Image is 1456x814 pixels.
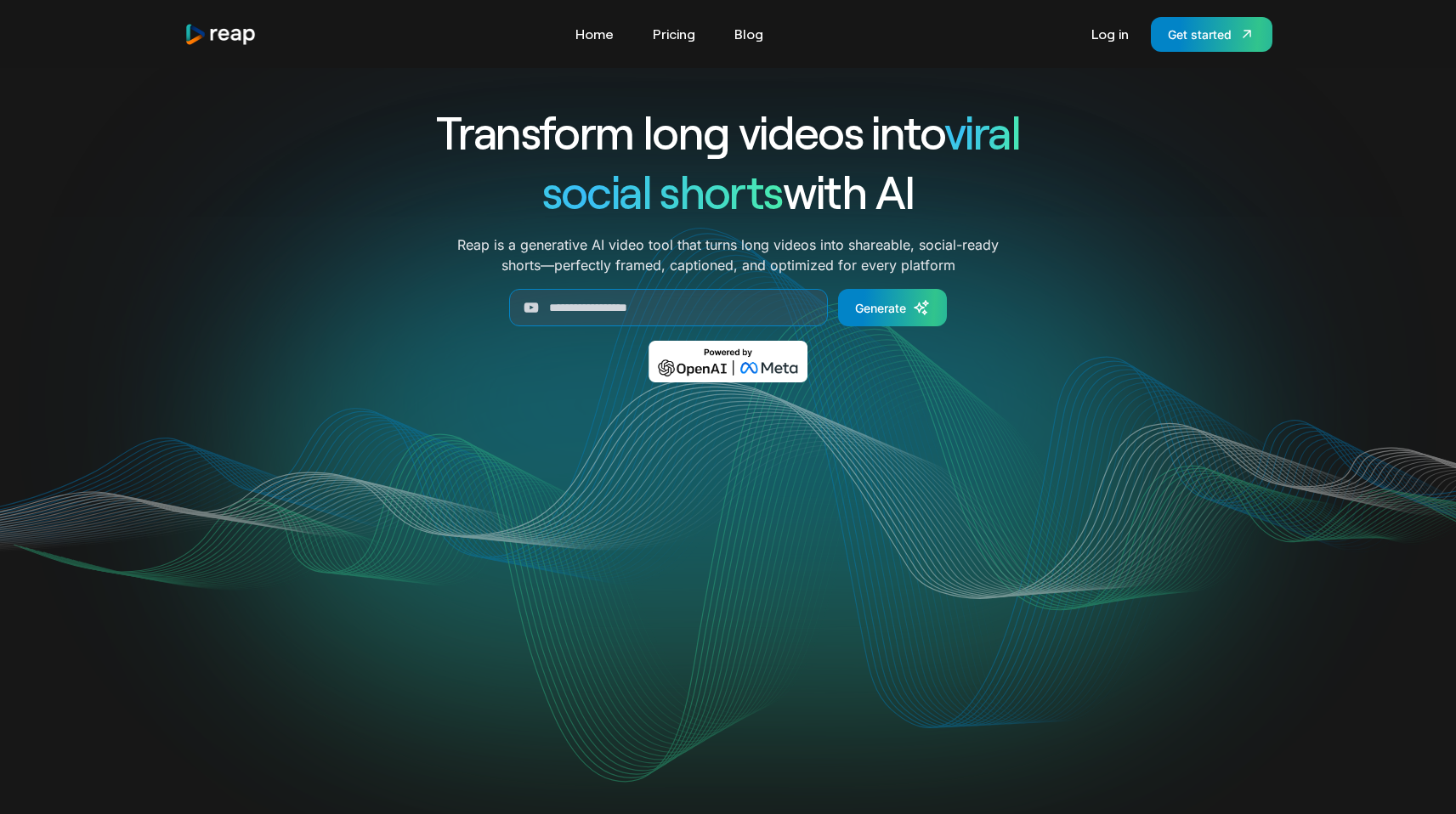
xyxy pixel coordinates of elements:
[644,20,704,48] a: Pricing
[386,407,1070,749] video: Your browser does not support the video tag.
[375,102,1082,161] h1: Transform long videos into
[184,23,258,46] img: reap logo
[1151,17,1272,52] a: Get started
[944,104,1020,159] span: viral
[375,289,1082,326] form: Generate Form
[838,289,947,326] a: Generate
[184,23,258,46] a: home
[1083,20,1137,48] a: Log in
[457,235,999,275] p: Reap is a generative AI video tool that turns long videos into shareable, social-ready shorts—per...
[855,299,906,317] div: Generate
[567,20,622,48] a: Home
[375,161,1082,221] h1: with AI
[649,341,807,382] img: Powered by OpenAI & Meta
[726,20,772,48] a: Blog
[1168,25,1232,43] div: Get started
[542,163,783,218] span: social shorts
